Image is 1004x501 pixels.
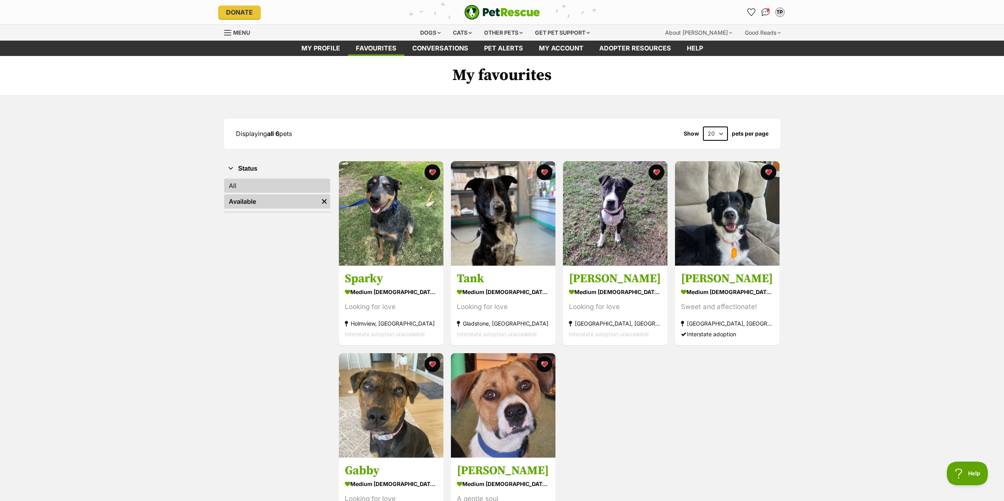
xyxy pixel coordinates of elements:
[569,318,662,329] div: [GEOGRAPHIC_DATA], [GEOGRAPHIC_DATA]
[345,287,437,298] div: medium [DEMOGRAPHIC_DATA] Dog
[267,130,279,138] strong: all 6
[424,356,440,372] button: favourite
[339,353,443,458] img: Gabby
[224,25,256,39] a: Menu
[345,318,437,329] div: Holmview, [GEOGRAPHIC_DATA]
[339,266,443,346] a: Sparky medium [DEMOGRAPHIC_DATA] Dog Looking for love Holmview, [GEOGRAPHIC_DATA] Interstate adop...
[294,41,348,56] a: My profile
[345,272,437,287] h3: Sparky
[529,25,595,41] div: Get pet support
[681,272,774,287] h3: [PERSON_NAME]
[660,25,738,41] div: About [PERSON_NAME]
[563,266,667,346] a: [PERSON_NAME] medium [DEMOGRAPHIC_DATA] Dog Looking for love [GEOGRAPHIC_DATA], [GEOGRAPHIC_DATA]...
[345,331,425,338] span: Interstate adoption unavailable
[531,41,591,56] a: My account
[464,5,540,20] img: logo-e224e6f780fb5917bec1dbf3a21bbac754714ae5b6737aabdf751b685950b380.svg
[569,287,662,298] div: medium [DEMOGRAPHIC_DATA] Dog
[649,164,664,180] button: favourite
[681,318,774,329] div: [GEOGRAPHIC_DATA], [GEOGRAPHIC_DATA]
[739,25,786,41] div: Good Reads
[569,302,662,313] div: Looking for love
[569,331,649,338] span: Interstate adoption unavailable
[451,161,555,266] img: Tank
[537,356,552,372] button: favourite
[761,8,770,16] img: chat-41dd97257d64d25036548639549fe6c8038ab92f7586957e7f3b1b290dea8141.svg
[236,130,292,138] span: Displaying pets
[679,41,711,56] a: Help
[776,8,784,16] div: TP
[318,194,330,209] a: Remove filter
[233,29,250,36] span: Menu
[745,6,786,19] ul: Account quick links
[681,329,774,340] div: Interstate adoption
[457,331,537,338] span: Interstate adoption unavailable
[345,478,437,490] div: medium [DEMOGRAPHIC_DATA] Dog
[675,266,780,346] a: [PERSON_NAME] medium [DEMOGRAPHIC_DATA] Dog Sweet and affectionate! [GEOGRAPHIC_DATA], [GEOGRAPHI...
[415,25,446,41] div: Dogs
[457,302,550,313] div: Looking for love
[684,130,699,137] span: Show
[424,164,440,180] button: favourite
[681,302,774,313] div: Sweet and affectionate!
[732,130,768,137] label: pets per page
[218,6,261,19] a: Donate
[345,302,437,313] div: Looking for love
[457,478,550,490] div: medium [DEMOGRAPHIC_DATA] Dog
[591,41,679,56] a: Adopter resources
[224,194,318,209] a: Available
[339,161,443,266] img: Sparky
[224,164,330,174] button: Status
[675,161,780,266] img: Lara
[451,353,555,458] img: Jason Bourne
[224,177,330,212] div: Status
[759,6,772,19] a: Conversations
[537,164,552,180] button: favourite
[457,287,550,298] div: medium [DEMOGRAPHIC_DATA] Dog
[457,463,550,478] h3: [PERSON_NAME]
[464,5,540,20] a: PetRescue
[479,25,528,41] div: Other pets
[457,272,550,287] h3: Tank
[569,272,662,287] h3: [PERSON_NAME]
[447,25,477,41] div: Cats
[345,463,437,478] h3: Gabby
[563,161,667,266] img: Hannah
[476,41,531,56] a: Pet alerts
[224,179,330,193] a: All
[457,318,550,329] div: Gladstone, [GEOGRAPHIC_DATA]
[451,266,555,346] a: Tank medium [DEMOGRAPHIC_DATA] Dog Looking for love Gladstone, [GEOGRAPHIC_DATA] Interstate adopt...
[348,41,404,56] a: Favourites
[947,462,988,485] iframe: Help Scout Beacon - Open
[761,164,776,180] button: favourite
[681,287,774,298] div: medium [DEMOGRAPHIC_DATA] Dog
[774,6,786,19] button: My account
[404,41,476,56] a: conversations
[745,6,758,19] a: Favourites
